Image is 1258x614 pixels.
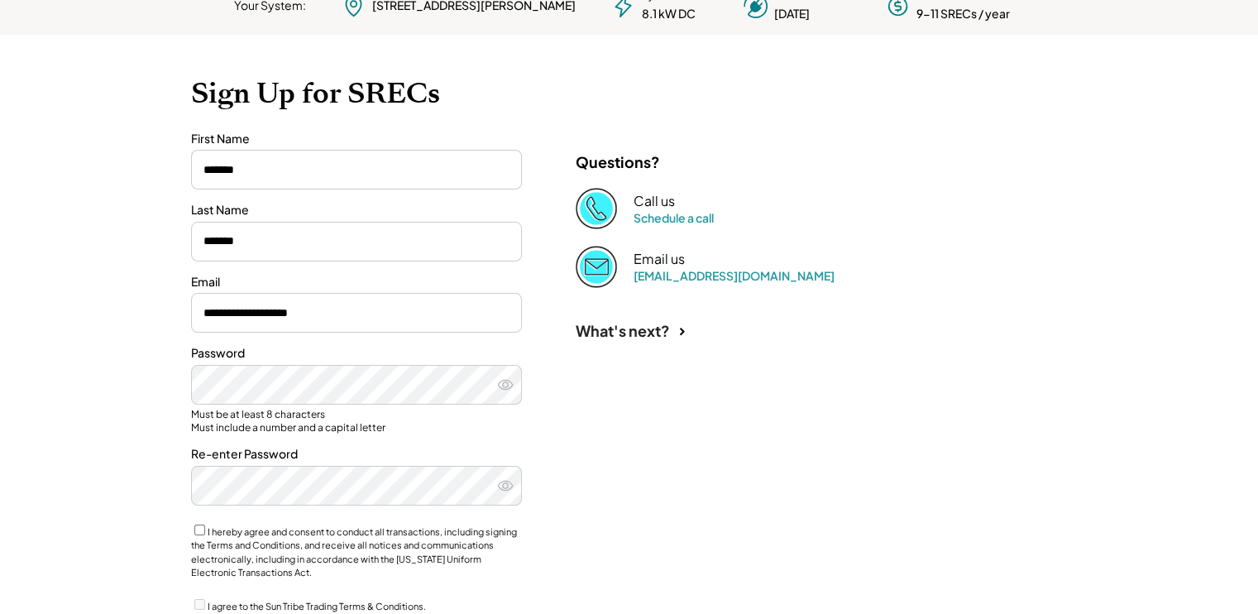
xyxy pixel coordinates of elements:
div: First Name [191,131,522,147]
div: Must be at least 8 characters Must include a number and a capital letter [191,408,522,434]
a: Schedule a call [634,210,714,225]
div: Password [191,345,522,362]
div: Questions? [576,152,660,171]
div: Last Name [191,202,522,218]
div: 9-11 SRECs / year [916,6,1010,22]
label: I hereby agree and consent to conduct all transactions, including signing the Terms and Condition... [191,526,517,578]
div: Call us [634,193,675,210]
img: Phone%20copy%403x.png [576,188,617,229]
div: Email us [634,251,685,268]
label: I agree to the Sun Tribe Trading Terms & Conditions. [208,601,426,612]
img: Email%202%403x.png [576,246,617,287]
div: What's next? [576,321,670,340]
div: Re-enter Password [191,446,522,463]
a: [EMAIL_ADDRESS][DOMAIN_NAME] [634,268,835,283]
div: 8.1 kW DC [642,6,696,22]
div: Email [191,274,522,290]
div: [DATE] [774,6,810,22]
h1: Sign Up for SRECs [191,76,1068,111]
